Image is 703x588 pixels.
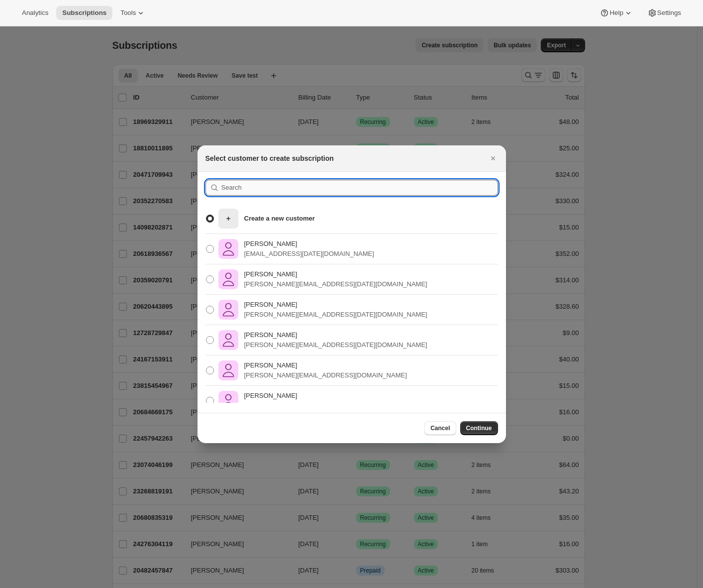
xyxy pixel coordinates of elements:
span: Continue [466,424,492,432]
button: Help [594,6,639,20]
button: Continue [460,421,498,435]
span: Cancel [430,424,450,432]
button: Close [486,151,500,165]
button: Analytics [16,6,54,20]
input: Search [221,180,498,196]
p: [PERSON_NAME] [244,360,407,370]
p: [PERSON_NAME][EMAIL_ADDRESS][DATE][DOMAIN_NAME] [244,340,427,350]
span: Settings [657,9,681,17]
button: Settings [641,6,687,20]
p: [PERSON_NAME] [244,330,427,340]
button: Tools [114,6,152,20]
p: [PERSON_NAME] [244,391,427,401]
span: Help [609,9,623,17]
span: Tools [120,9,136,17]
button: Cancel [424,421,456,435]
p: [PERSON_NAME][EMAIL_ADDRESS][DATE][DOMAIN_NAME] [244,401,427,411]
h2: Select customer to create subscription [205,153,334,163]
p: [PERSON_NAME][EMAIL_ADDRESS][DATE][DOMAIN_NAME] [244,310,427,320]
p: [PERSON_NAME][EMAIL_ADDRESS][DATE][DOMAIN_NAME] [244,279,427,289]
span: Analytics [22,9,48,17]
p: [PERSON_NAME] [244,269,427,279]
button: Subscriptions [56,6,112,20]
p: Create a new customer [244,214,315,224]
p: [PERSON_NAME] [244,300,427,310]
p: [PERSON_NAME][EMAIL_ADDRESS][DOMAIN_NAME] [244,370,407,380]
p: [PERSON_NAME] [244,239,374,249]
p: [EMAIL_ADDRESS][DATE][DOMAIN_NAME] [244,249,374,259]
span: Subscriptions [62,9,106,17]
